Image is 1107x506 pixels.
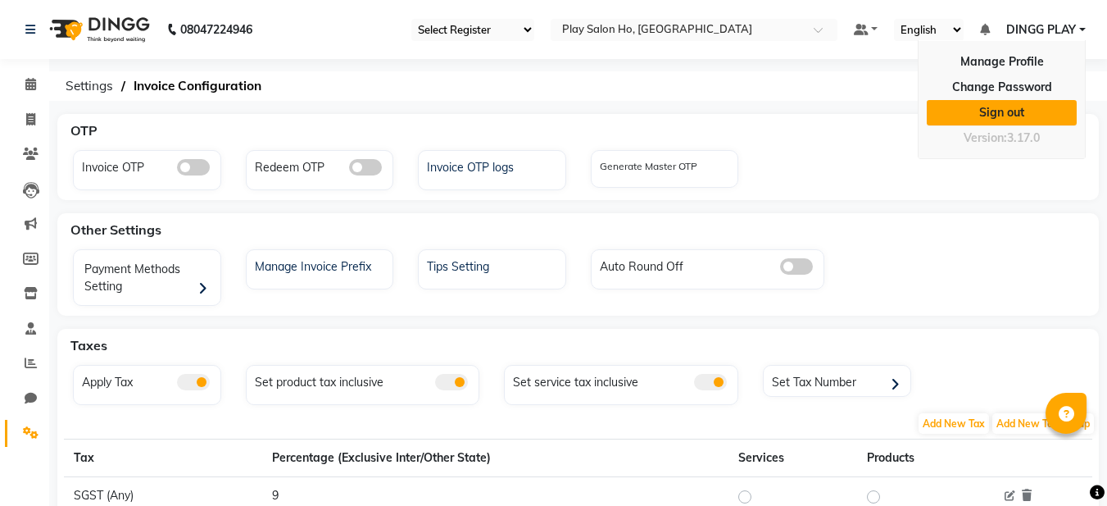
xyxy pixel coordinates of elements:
a: Manage Profile [927,49,1077,75]
th: Services [728,440,856,477]
div: Invoice OTP logs [423,155,565,176]
a: Manage Invoice Prefix [247,254,393,276]
span: DINGG PLAY [1006,21,1076,39]
div: Auto Round Off [596,254,824,276]
div: Redeem OTP [251,155,393,176]
a: Add New Tax [917,416,991,431]
a: Invoice OTP logs [419,155,565,176]
span: Add New Tax [919,413,989,434]
th: Products [857,440,988,477]
a: Change Password [927,75,1077,100]
div: Tips Setting [423,254,565,276]
a: Tips Setting [419,254,565,276]
div: Set service tax inclusive [509,370,737,391]
div: Set Tax Number [768,370,910,394]
span: Add New Tax Group [992,413,1094,434]
div: Invoice OTP [78,155,220,176]
a: Add New Tax Group [991,416,1096,431]
label: Generate Master OTP [600,159,697,174]
span: Settings [57,71,121,101]
div: Apply Tax [78,370,220,391]
th: Percentage (Exclusive Inter/Other State) [262,440,728,477]
div: Set product tax inclusive [251,370,479,391]
img: logo [42,7,154,52]
div: Version:3.17.0 [927,126,1077,150]
div: Manage Invoice Prefix [251,254,393,276]
b: 08047224946 [180,7,252,52]
a: Sign out [927,100,1077,125]
div: Payment Methods Setting [78,254,220,305]
th: Tax [64,440,262,477]
span: Invoice Configuration [125,71,270,101]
